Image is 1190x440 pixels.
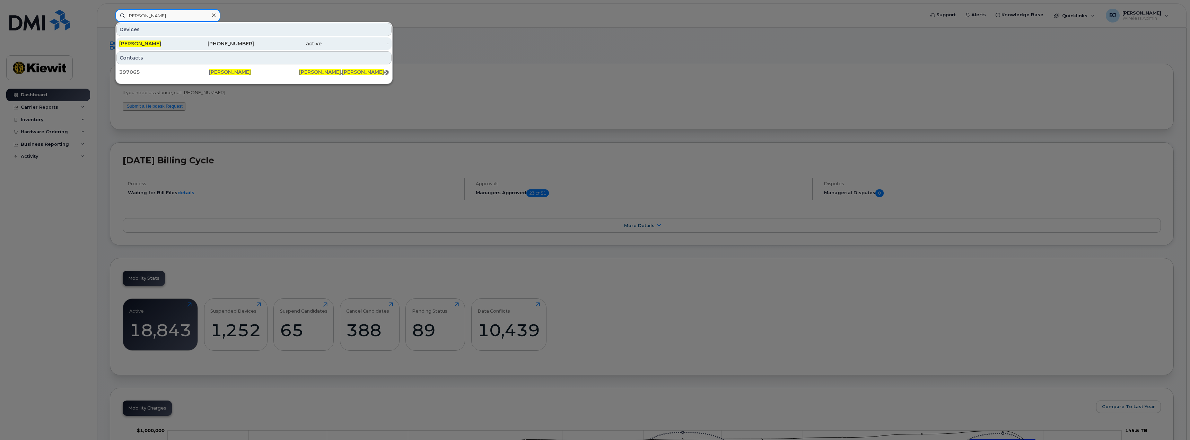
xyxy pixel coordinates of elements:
div: active [254,40,322,47]
div: Devices [116,23,392,36]
a: 397065[PERSON_NAME][PERSON_NAME].[PERSON_NAME]@[DOMAIN_NAME] [116,66,392,78]
iframe: Messenger Launcher [1160,410,1185,435]
div: [PHONE_NUMBER] [187,40,254,47]
span: [PERSON_NAME] [299,69,341,75]
span: [PERSON_NAME] [119,41,161,47]
div: . @[DOMAIN_NAME] [299,69,389,75]
div: 397065 [119,69,209,75]
span: [PERSON_NAME] [209,69,251,75]
div: Contacts [116,51,392,64]
a: [PERSON_NAME][PHONE_NUMBER]active- [116,37,392,50]
span: [PERSON_NAME] [342,69,384,75]
div: - [322,40,389,47]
